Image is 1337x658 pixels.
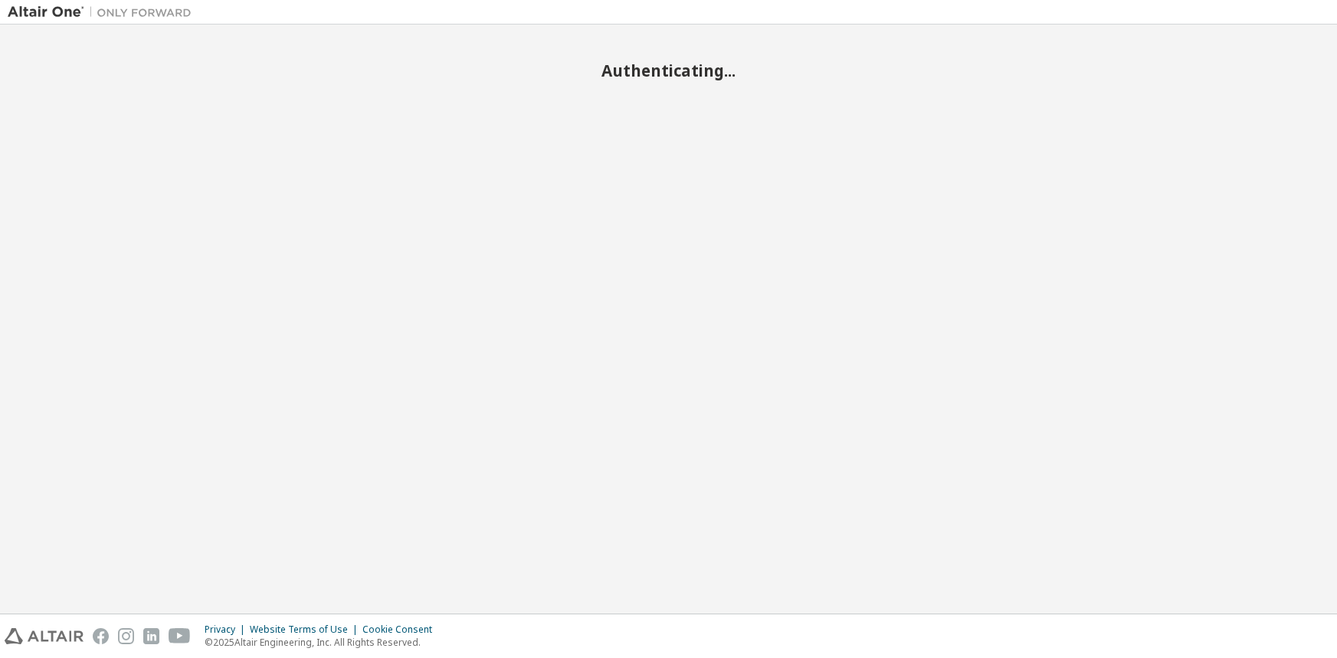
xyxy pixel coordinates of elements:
[93,628,109,644] img: facebook.svg
[5,628,84,644] img: altair_logo.svg
[362,624,441,636] div: Cookie Consent
[118,628,134,644] img: instagram.svg
[205,636,441,649] p: © 2025 Altair Engineering, Inc. All Rights Reserved.
[8,5,199,20] img: Altair One
[250,624,362,636] div: Website Terms of Use
[143,628,159,644] img: linkedin.svg
[169,628,191,644] img: youtube.svg
[205,624,250,636] div: Privacy
[8,61,1329,80] h2: Authenticating...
